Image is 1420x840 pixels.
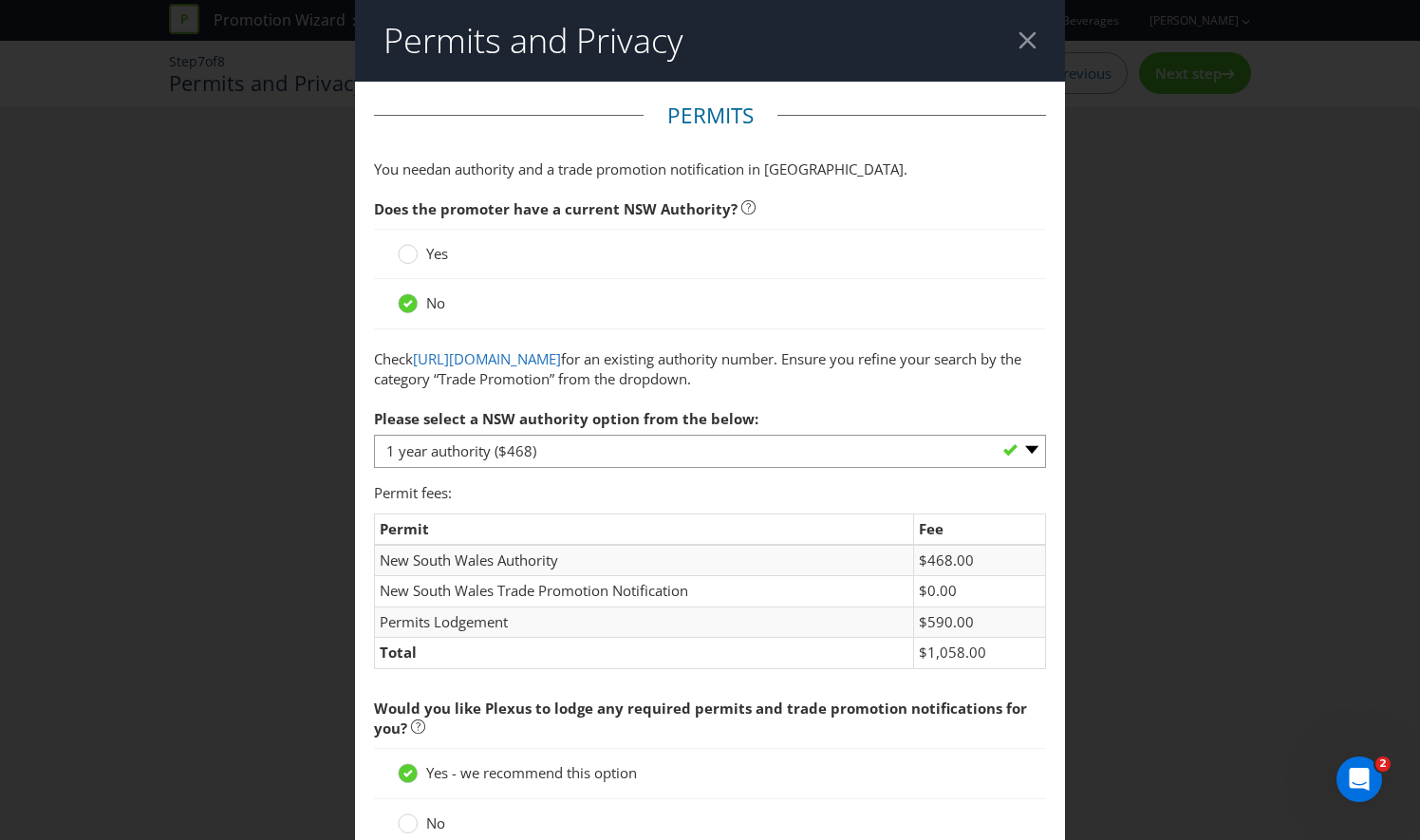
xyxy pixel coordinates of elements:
span: You need [374,159,435,178]
span: for an existing authority number. Ensure you refine your search by the category “Trade Promotion”... [374,349,1021,388]
span: Yes [426,244,448,263]
span: No [426,813,445,832]
span: Please select a NSW authority option from the below: [374,409,758,428]
span: Check [374,349,413,368]
legend: Permits [644,101,777,131]
span: Yes - we recommend this option [426,763,637,782]
td: Permit [375,513,914,545]
td: $1,058.00 [914,638,1046,668]
p: Permit fees: [374,483,1046,503]
span: . [904,159,907,178]
span: 2 [1375,756,1391,772]
td: $468.00 [914,545,1046,576]
td: Permits Lodgement [375,607,914,637]
span: an authority and a trade promotion notification in [GEOGRAPHIC_DATA] [435,159,904,178]
td: New South Wales Authority [375,545,914,576]
h2: Permits and Privacy [383,22,683,60]
span: Does the promoter have a current NSW Authority? [374,199,738,218]
iframe: Intercom live chat [1336,756,1382,802]
span: Would you like Plexus to lodge any required permits and trade promotion notifications for you? [374,699,1027,737]
strong: Total [380,643,417,662]
td: $590.00 [914,607,1046,637]
td: Fee [914,513,1046,545]
span: No [426,293,445,312]
a: [URL][DOMAIN_NAME] [413,349,561,368]
td: $0.00 [914,576,1046,607]
td: New South Wales Trade Promotion Notification [375,576,914,607]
